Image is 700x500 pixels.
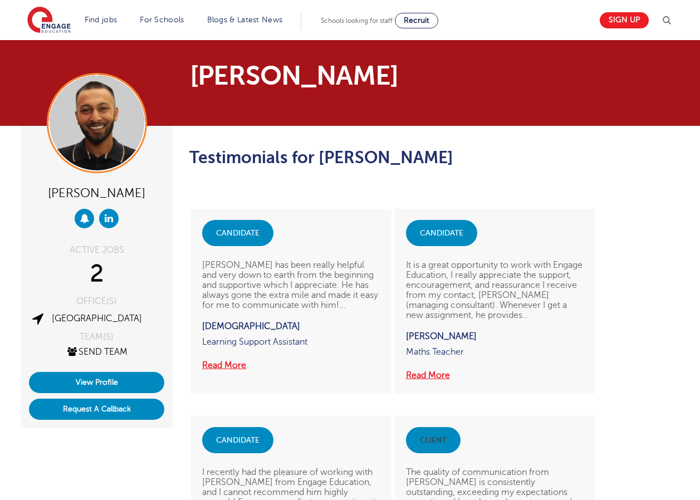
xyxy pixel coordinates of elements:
[29,297,164,306] div: OFFICE(S)
[420,435,447,445] li: client
[216,435,260,445] li: candidate
[29,332,164,341] div: TEAM(S)
[321,17,393,24] span: Schools looking for staff
[202,337,380,358] p: Learning Support Assistant
[29,399,164,420] button: Request A Callback
[406,368,450,383] button: Read More
[29,246,164,254] div: ACTIVE JOBS
[66,347,128,357] a: SEND Team
[27,7,71,35] img: Engage Education
[404,16,429,24] span: Recruit
[207,16,283,24] a: Blogs & Latest News
[29,182,164,203] div: [PERSON_NAME]
[406,347,584,368] p: Maths Teacher
[420,228,463,238] li: candidate
[202,358,246,372] button: Read More
[216,228,260,238] li: candidate
[202,246,380,321] p: [PERSON_NAME] has been really helpful and very down to earth from the beginning and supportive wh...
[29,260,164,288] div: 2
[406,246,584,331] p: It is a great opportunity to work with Engage Education, I really appreciate the support, encoura...
[406,331,584,341] p: [PERSON_NAME]
[395,13,438,28] a: Recruit
[52,313,142,323] a: [GEOGRAPHIC_DATA]
[600,12,649,28] a: Sign up
[29,372,164,393] a: View Profile
[189,148,623,167] h2: Testimonials for [PERSON_NAME]
[85,16,118,24] a: Find jobs
[190,62,454,89] h1: [PERSON_NAME]
[140,16,184,24] a: For Schools
[202,321,380,331] p: [DEMOGRAPHIC_DATA]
